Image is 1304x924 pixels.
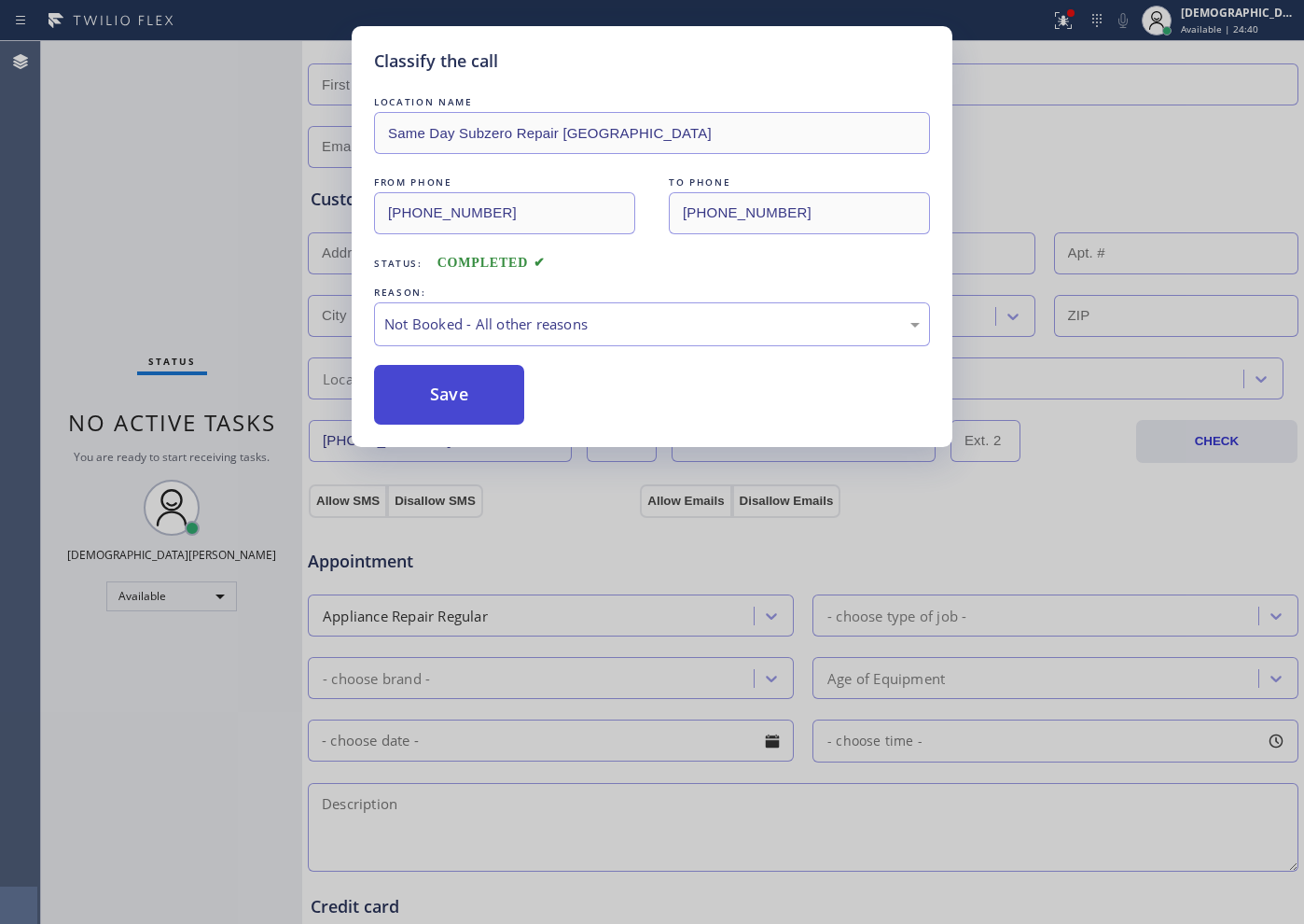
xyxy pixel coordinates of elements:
[669,173,930,192] div: TO PHONE
[374,49,498,74] h5: Classify the call
[384,314,920,335] div: Not Booked - All other reasons
[374,192,635,234] input: From phone
[437,256,546,270] span: COMPLETED
[669,192,930,234] input: To phone
[374,173,635,192] div: FROM PHONE
[374,92,930,112] div: LOCATION NAME
[374,283,930,302] div: REASON:
[374,365,524,425] button: Save
[374,257,423,270] span: Status:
